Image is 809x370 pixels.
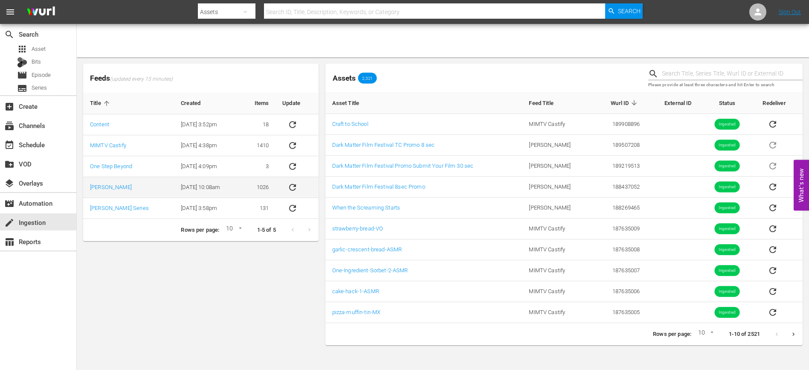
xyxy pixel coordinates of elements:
[5,7,15,17] span: menu
[714,309,739,316] span: Ingested
[714,142,739,149] span: Ingested
[32,84,47,92] span: Series
[4,237,14,247] span: Reports
[174,177,241,198] td: [DATE] 10:08am
[332,246,402,253] a: garlic-crescent-bread-ASMR
[522,135,592,156] td: [PERSON_NAME]
[714,288,739,295] span: Ingested
[605,3,643,19] button: Search
[592,239,647,260] td: 187635008
[714,163,739,169] span: Ingested
[756,92,803,114] th: Redeliver
[4,159,14,169] span: VOD
[83,71,319,85] span: Feeds
[90,163,132,169] a: One Step Beyond
[241,114,275,135] td: 18
[90,205,149,211] a: [PERSON_NAME] Series
[4,140,14,150] span: Schedule
[699,92,756,114] th: Status
[4,29,14,40] span: Search
[83,93,319,219] table: sticky table
[90,121,109,128] a: Content
[32,71,51,79] span: Episode
[592,177,647,198] td: 188437052
[223,224,243,236] div: 10
[181,226,219,234] p: Rows per page:
[332,121,368,127] a: Craft to School
[241,135,275,156] td: 1410
[763,141,783,148] span: Asset is in future lineups. Remove all episodes that contain this asset before redelivering
[592,198,647,219] td: 188269465
[174,135,241,156] td: [DATE] 4:38pm
[90,142,126,149] a: MIMTV Castify
[358,76,377,81] span: 2,521
[332,288,379,294] a: cake-hack-1-ASMR
[714,121,739,128] span: Ingested
[653,330,691,338] p: Rows per page:
[241,198,275,219] td: 131
[4,218,14,228] span: Ingestion
[522,239,592,260] td: MIMTV Castify
[174,198,241,219] td: [DATE] 3:58pm
[17,70,27,80] span: Episode
[4,102,14,112] span: Create
[522,198,592,219] td: [PERSON_NAME]
[592,219,647,239] td: 187635009
[522,114,592,135] td: MIMTV Castify
[174,156,241,177] td: [DATE] 4:09pm
[110,76,173,83] span: (updated every 15 minutes)
[4,121,14,131] span: Channels
[794,160,809,210] button: Open Feedback Widget
[332,204,400,211] a: When the Screaming Starts
[174,114,241,135] td: [DATE] 3:52pm
[592,260,647,281] td: 187635007
[332,142,435,148] a: Dark Matter Film Festival TC Promo 8 sec
[522,281,592,302] td: MIMTV Castify
[332,99,371,107] span: Asset Title
[17,57,27,67] div: Bits
[32,45,46,53] span: Asset
[20,2,61,22] img: ans4CAIJ8jUAAAAAAAAAAAAAAAAAAAAAAAAgQb4GAAAAAAAAAAAAAAAAAAAAAAAAJMjXAAAAAAAAAAAAAAAAAAAAAAAAgAT5G...
[729,330,760,338] p: 1-10 of 2521
[4,178,14,189] span: Overlays
[714,247,739,253] span: Ingested
[592,156,647,177] td: 189219513
[592,281,647,302] td: 187635006
[522,302,592,323] td: MIMTV Castify
[592,114,647,135] td: 189908896
[785,326,802,343] button: Next page
[647,92,698,114] th: External ID
[522,156,592,177] td: [PERSON_NAME]
[522,92,592,114] th: Feed Title
[714,268,739,274] span: Ingested
[257,226,276,234] p: 1-5 of 5
[618,3,641,19] span: Search
[763,162,783,169] span: Asset is in future lineups. Remove all episodes that contain this asset before redelivering
[32,58,41,66] span: Bits
[241,93,275,114] th: Items
[522,177,592,198] td: [PERSON_NAME]
[332,309,381,315] a: pizza-muffin-tin-MX
[241,156,275,177] td: 3
[648,82,803,89] p: Please provide at least three characters and hit Enter to search
[522,260,592,281] td: MIMTV Castify
[332,163,474,169] a: Dark Matter Film Festival Promo Submit Your Film 30 sec
[90,184,132,190] a: [PERSON_NAME]
[714,205,739,211] span: Ingested
[332,225,383,232] a: strawberry-bread-VO
[592,135,647,156] td: 189507208
[181,99,212,107] span: Created
[17,44,27,54] span: Asset
[779,9,801,15] a: Sign Out
[332,184,425,190] a: Dark Matter Film Festival 8sec Promo
[90,99,112,107] span: Title
[592,302,647,323] td: 187635005
[17,83,27,93] span: Series
[611,99,640,107] span: Wurl ID
[275,93,318,114] th: Update
[4,198,14,209] span: Automation
[333,74,356,82] span: Assets
[325,92,803,323] table: sticky table
[522,219,592,239] td: MIMTV Castify
[241,177,275,198] td: 1026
